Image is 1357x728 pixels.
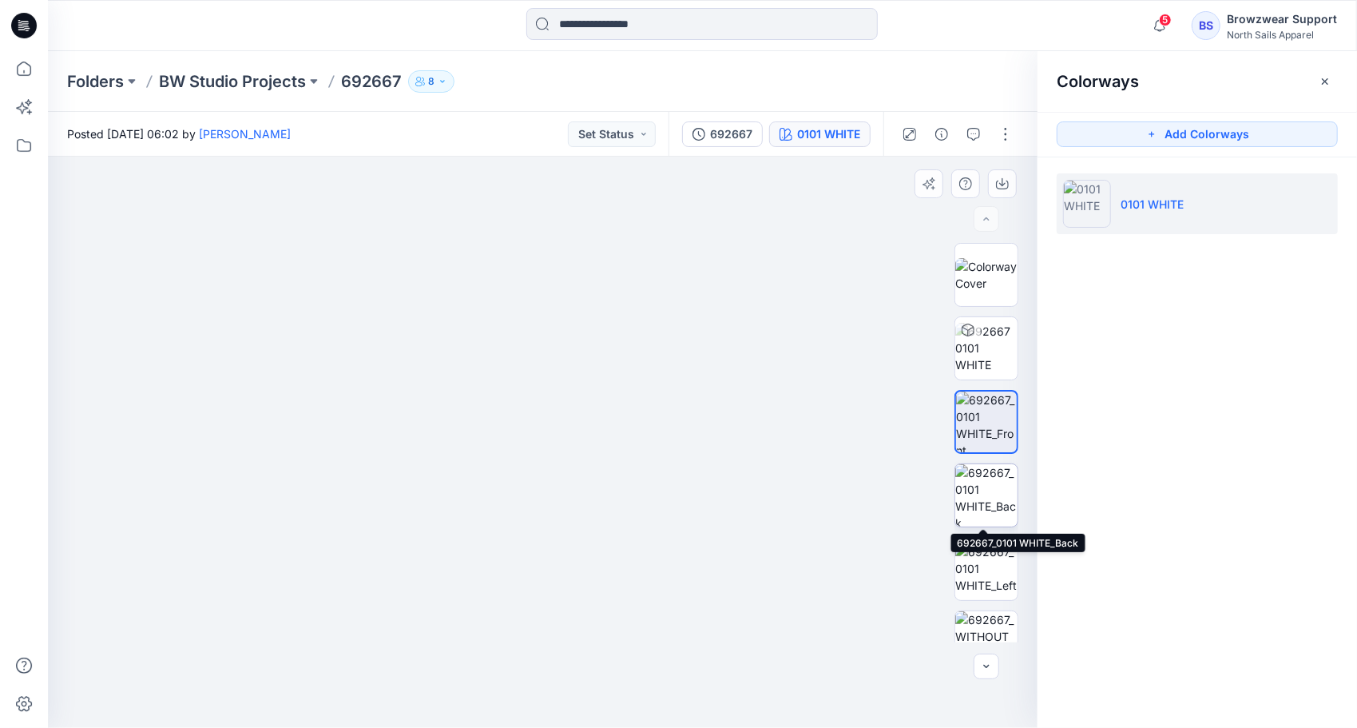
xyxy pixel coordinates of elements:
[428,73,434,90] p: 8
[682,121,763,147] button: 692667
[955,611,1018,674] img: 692667_WITHOUT AVATAR_0101 WHITE_Left
[408,70,454,93] button: 8
[956,392,1017,452] img: 692667_0101 WHITE_Front
[1227,29,1337,41] div: North Sails Apparel
[1063,180,1111,228] img: 0101 WHITE
[67,70,124,93] a: Folders
[1192,11,1220,40] div: BS
[1057,72,1139,91] h2: Colorways
[159,70,306,93] a: BW Studio Projects
[955,543,1018,594] img: 692667_0101 WHITE_Left
[797,125,860,143] div: 0101 WHITE
[955,258,1018,292] img: Colorway Cover
[1159,14,1172,26] span: 5
[1227,10,1337,29] div: Browzwear Support
[955,464,1018,527] img: 692667_0101 WHITE_Back
[67,125,291,142] span: Posted [DATE] 06:02 by
[341,70,402,93] p: 692667
[1057,121,1338,147] button: Add Colorways
[710,125,752,143] div: 692667
[1121,196,1184,213] p: 0101 WHITE
[199,127,291,141] a: [PERSON_NAME]
[769,121,871,147] button: 0101 WHITE
[929,121,954,147] button: Details
[955,323,1018,373] img: 692667 0101 WHITE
